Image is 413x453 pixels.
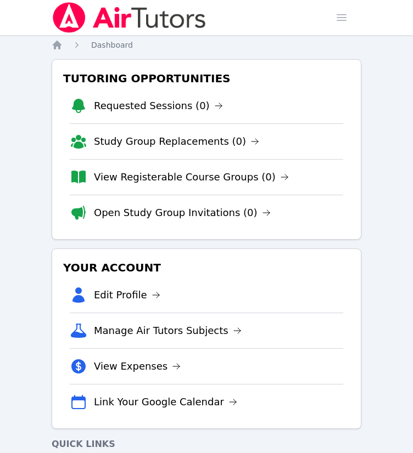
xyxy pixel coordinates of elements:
a: View Registerable Course Groups (0) [94,169,289,185]
a: Edit Profile [94,287,160,303]
a: View Expenses [94,359,181,374]
span: Dashboard [91,41,133,49]
a: Dashboard [91,39,133,50]
a: Manage Air Tutors Subjects [94,323,242,338]
a: Link Your Google Calendar [94,394,237,410]
a: Open Study Group Invitations (0) [94,205,271,220]
h3: Your Account [61,258,352,278]
a: Study Group Replacements (0) [94,134,259,149]
img: Air Tutors [52,2,207,33]
h4: Quick Links [52,438,361,451]
h3: Tutoring Opportunities [61,69,352,88]
nav: Breadcrumb [52,39,361,50]
a: Requested Sessions (0) [94,98,223,114]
